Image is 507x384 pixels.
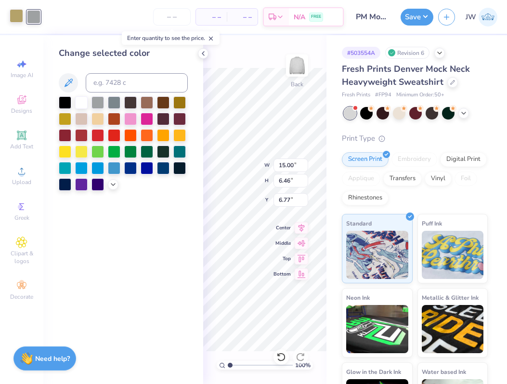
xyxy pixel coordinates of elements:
img: Neon Ink [346,305,408,353]
span: Image AI [11,71,33,79]
span: # FP94 [375,91,391,99]
div: Enter quantity to see the price. [122,31,220,45]
img: Jane White [479,8,497,26]
span: Clipart & logos [5,250,39,265]
span: Glow in the Dark Ink [346,367,401,377]
img: Metallic & Glitter Ink [422,305,484,353]
span: Fresh Prints Denver Mock Neck Heavyweight Sweatshirt [342,63,470,88]
img: Puff Ink [422,231,484,279]
div: Print Type [342,133,488,144]
span: Neon Ink [346,292,370,303]
span: FREE [311,13,321,20]
div: Rhinestones [342,191,389,205]
div: Revision 6 [385,47,429,59]
span: Designs [11,107,32,115]
span: Upload [12,178,31,186]
span: Fresh Prints [342,91,370,99]
div: Embroidery [391,152,437,167]
span: N/A [294,12,305,22]
span: 100 % [295,361,311,370]
span: Top [273,255,291,262]
div: Screen Print [342,152,389,167]
span: – – [202,12,221,22]
span: Center [273,225,291,231]
span: Metallic & Glitter Ink [422,292,479,303]
span: Bottom [273,271,291,278]
div: Digital Print [440,152,487,167]
span: Standard [346,218,372,228]
input: e.g. 7428 c [86,73,188,93]
span: Decorate [10,293,33,301]
img: Back [287,56,307,75]
div: Back [291,80,303,89]
span: Minimum Order: 50 + [396,91,444,99]
a: JW [466,8,497,26]
img: Standard [346,231,408,279]
button: Save [401,9,433,26]
div: Change selected color [59,47,188,60]
input: – – [153,8,191,26]
span: Water based Ink [422,367,466,377]
div: Transfers [383,172,422,186]
span: Puff Ink [422,218,442,228]
div: Vinyl [425,172,452,186]
span: Greek [14,214,29,222]
input: Untitled Design [349,7,396,26]
div: Applique [342,172,380,186]
strong: Need help? [35,354,70,363]
div: # 503554A [342,47,380,59]
span: JW [466,12,476,23]
span: Add Text [10,143,33,150]
span: Middle [273,240,291,247]
span: – – [233,12,252,22]
div: Foil [455,172,477,186]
